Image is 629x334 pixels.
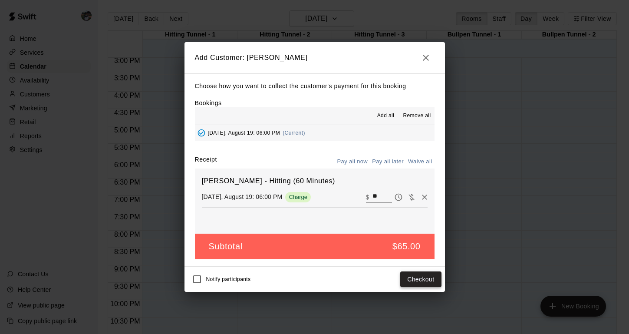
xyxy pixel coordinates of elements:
label: Bookings [195,99,222,106]
button: Added - Collect Payment[DATE], August 19: 06:00 PM(Current) [195,125,435,141]
label: Receipt [195,155,217,169]
button: Remove all [399,109,434,123]
span: [DATE], August 19: 06:00 PM [208,130,280,136]
button: Remove [418,191,431,204]
h2: Add Customer: [PERSON_NAME] [184,42,445,73]
span: (Current) [283,130,305,136]
button: Pay all later [370,155,406,169]
p: $ [366,193,369,202]
span: Notify participants [206,276,251,282]
h5: $65.00 [392,241,421,252]
p: Choose how you want to collect the customer's payment for this booking [195,81,435,92]
span: Pay later [392,193,405,200]
h5: Subtotal [209,241,243,252]
span: Add all [377,112,395,120]
p: [DATE], August 19: 06:00 PM [202,192,283,201]
h6: [PERSON_NAME] - Hitting (60 Minutes) [202,175,428,187]
span: Charge [285,194,311,200]
button: Waive all [406,155,435,169]
span: Remove all [403,112,431,120]
button: Checkout [400,271,441,288]
button: Add all [372,109,399,123]
button: Pay all now [335,155,370,169]
button: Added - Collect Payment [195,126,208,139]
span: Waive payment [405,193,418,200]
